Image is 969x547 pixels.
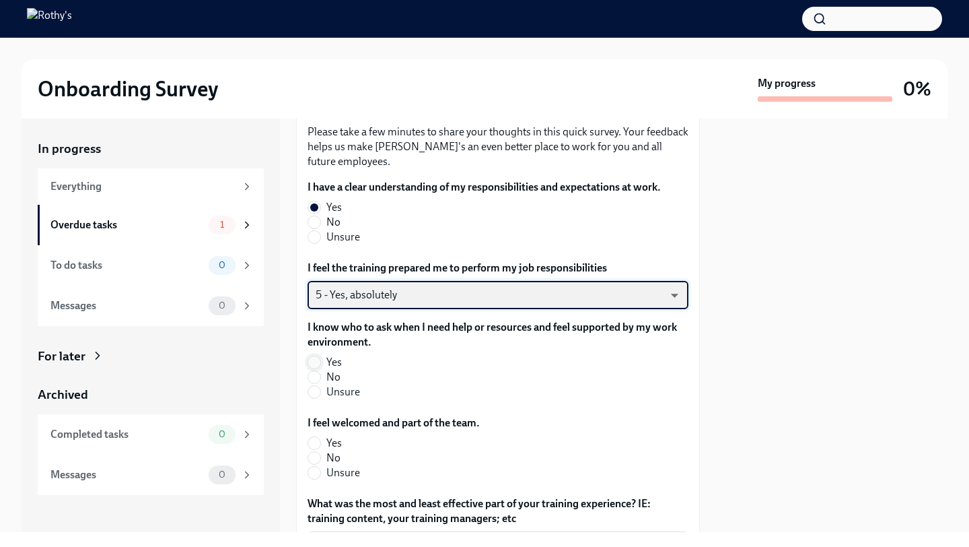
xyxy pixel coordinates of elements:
label: I know who to ask when I need help or resources and feel supported by my work environment. [308,320,688,350]
a: Everything [38,168,264,205]
div: Everything [50,179,236,194]
a: In progress [38,140,264,158]
div: Messages [50,468,203,482]
div: To do tasks [50,258,203,273]
img: Rothy's [27,8,72,30]
a: To do tasks0 [38,245,264,286]
label: I feel welcomed and part of the team. [308,416,480,430]
span: Yes [326,200,342,215]
div: Completed tasks [50,427,203,442]
label: What was the most and least effective part of your training experience? IE: training content, you... [308,496,688,526]
span: 0 [211,300,234,311]
span: 1 [212,220,232,230]
span: 0 [211,260,234,270]
div: Overdue tasks [50,218,203,232]
a: Messages0 [38,286,264,326]
a: For later [38,348,264,365]
a: Messages0 [38,455,264,495]
h3: 0% [903,77,931,101]
span: No [326,215,340,230]
span: No [326,370,340,385]
div: Messages [50,298,203,313]
div: For later [38,348,85,365]
span: 0 [211,429,234,439]
h2: Onboarding Survey [38,75,218,102]
p: Please take a few minutes to share your thoughts in this quick survey. Your feedback helps us mak... [308,125,688,169]
label: I have a clear understanding of my responsibilities and expectations at work. [308,180,661,195]
span: Unsure [326,465,360,480]
a: Overdue tasks1 [38,205,264,245]
a: Completed tasks0 [38,414,264,455]
label: I feel the training prepared me to perform my job responsibilities [308,261,688,276]
span: Yes [326,436,342,451]
span: Yes [326,355,342,370]
span: No [326,451,340,465]
a: Archived [38,386,264,404]
span: Unsure [326,230,360,245]
strong: My progress [758,76,816,91]
span: Unsure [326,385,360,399]
span: 0 [211,470,234,480]
div: 5 - Yes, absolutely [308,281,688,309]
